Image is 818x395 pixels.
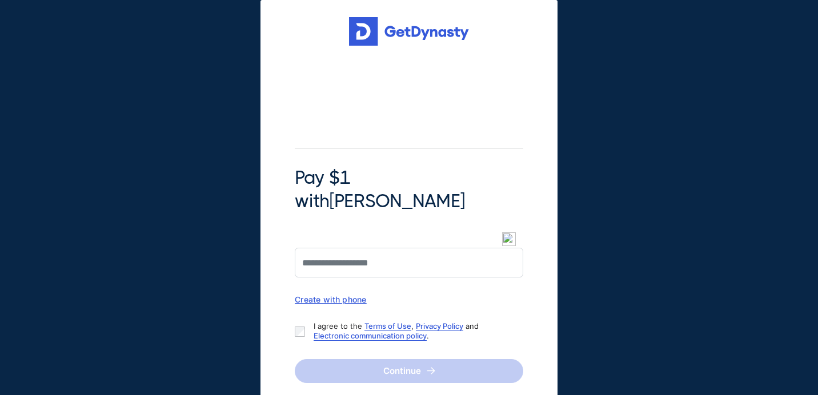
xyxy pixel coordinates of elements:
img: npw-badge-icon-locked.svg [502,232,516,246]
a: Terms of Use [364,321,411,330]
div: Create with phone [295,295,523,304]
img: Get started for free with Dynasty Trust Company [349,17,469,46]
a: Electronic communication policy [314,331,427,340]
p: I agree to the , and . [314,321,514,341]
span: Pay $1 with [PERSON_NAME] [295,166,523,213]
a: Privacy Policy [416,321,463,330]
